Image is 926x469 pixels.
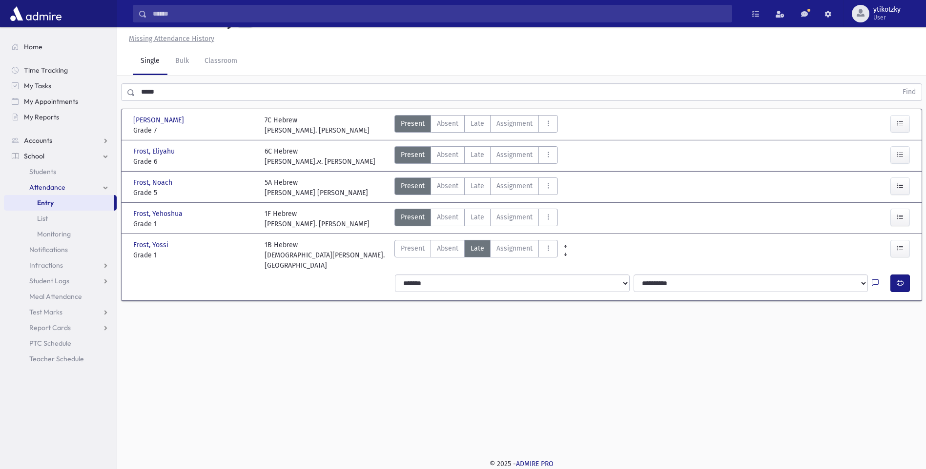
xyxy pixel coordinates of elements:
span: Students [29,167,56,176]
span: Assignment [496,212,533,222]
a: Students [4,164,117,179]
div: AttTypes [394,115,558,136]
span: User [873,14,901,21]
a: Teacher Schedule [4,351,117,367]
span: My Tasks [24,81,51,90]
a: Bulk [167,48,197,75]
span: Grade 6 [133,156,255,167]
span: Frost, Noach [133,177,174,188]
span: Test Marks [29,308,62,316]
span: Teacher Schedule [29,354,84,363]
div: 6C Hebrew [PERSON_NAME].א. [PERSON_NAME] [265,146,375,167]
span: Absent [437,150,458,160]
span: My Reports [24,113,59,121]
span: Grade 5 [133,188,255,198]
a: Attendance [4,179,117,195]
a: Student Logs [4,273,117,289]
a: List [4,211,117,226]
a: My Tasks [4,78,117,94]
a: Missing Attendance History [125,35,214,43]
span: Absent [437,118,458,129]
span: Time Tracking [24,66,68,75]
div: AttTypes [394,240,558,271]
span: PTC Schedule [29,339,71,348]
a: Test Marks [4,304,117,320]
span: Assignment [496,118,533,129]
span: Absent [437,212,458,222]
span: Absent [437,181,458,191]
div: AttTypes [394,209,558,229]
span: List [37,214,48,223]
a: Classroom [197,48,245,75]
span: Grade 1 [133,250,255,260]
img: AdmirePro [8,4,64,23]
span: Grade 1 [133,219,255,229]
span: Late [471,243,484,254]
a: Notifications [4,242,117,257]
a: My Reports [4,109,117,125]
a: PTC Schedule [4,335,117,351]
span: School [24,152,44,160]
span: Infractions [29,261,63,270]
a: Meal Attendance [4,289,117,304]
span: Present [401,150,425,160]
a: Infractions [4,257,117,273]
span: Present [401,212,425,222]
button: Find [897,84,922,100]
div: 1B Hebrew [DEMOGRAPHIC_DATA][PERSON_NAME]. [GEOGRAPHIC_DATA] [265,240,386,271]
span: Late [471,150,484,160]
span: Present [401,243,425,254]
span: Accounts [24,136,52,145]
a: School [4,148,117,164]
span: Home [24,42,42,51]
a: Monitoring [4,226,117,242]
span: Notifications [29,245,68,254]
div: 5A Hebrew [PERSON_NAME] [PERSON_NAME] [265,177,368,198]
span: ytikotzky [873,6,901,14]
div: AttTypes [394,177,558,198]
span: Late [471,181,484,191]
div: AttTypes [394,146,558,167]
u: Missing Attendance History [129,35,214,43]
span: Absent [437,243,458,254]
span: Present [401,118,425,129]
span: Frost, Yehoshua [133,209,185,219]
span: Frost, Yossi [133,240,170,250]
a: Time Tracking [4,62,117,78]
span: My Appointments [24,97,78,106]
span: Assignment [496,181,533,191]
a: Entry [4,195,114,211]
span: [PERSON_NAME] [133,115,186,125]
span: Monitoring [37,230,71,238]
span: Meal Attendance [29,292,82,301]
span: Attendance [29,183,65,192]
span: Assignment [496,150,533,160]
a: Accounts [4,133,117,148]
span: Late [471,118,484,129]
a: Single [133,48,167,75]
span: Grade 7 [133,125,255,136]
div: 1F Hebrew [PERSON_NAME]. [PERSON_NAME] [265,209,370,229]
span: Assignment [496,243,533,254]
span: Frost, Eliyahu [133,146,177,156]
span: Report Cards [29,323,71,332]
span: Entry [37,198,54,207]
span: Late [471,212,484,222]
div: © 2025 - [133,459,910,469]
a: Home [4,39,117,55]
input: Search [147,5,732,22]
a: Report Cards [4,320,117,335]
span: Student Logs [29,276,69,285]
div: 7C Hebrew [PERSON_NAME]. [PERSON_NAME] [265,115,370,136]
a: My Appointments [4,94,117,109]
span: Present [401,181,425,191]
